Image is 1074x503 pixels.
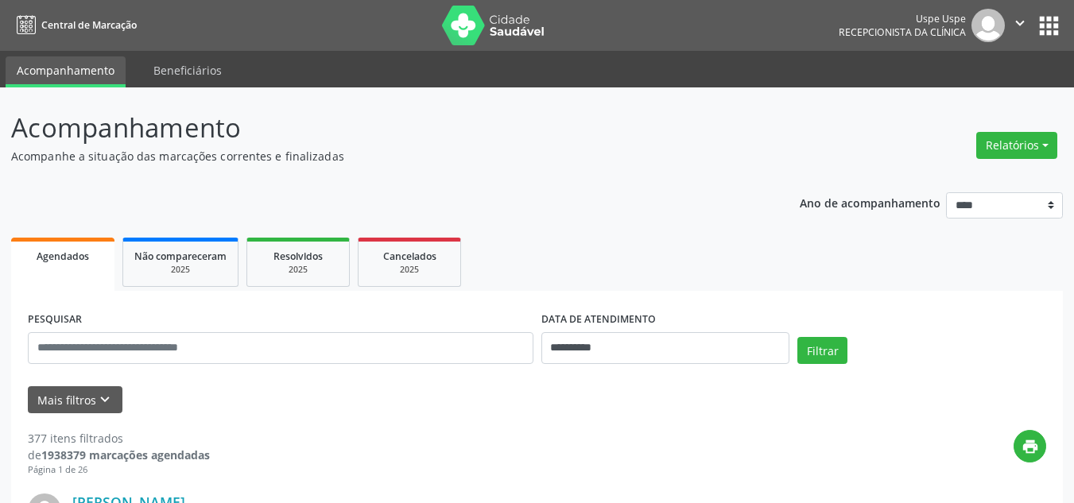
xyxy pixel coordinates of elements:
[1005,9,1035,42] button: 
[383,250,436,263] span: Cancelados
[142,56,233,84] a: Beneficiários
[28,447,210,463] div: de
[839,25,966,39] span: Recepcionista da clínica
[41,447,210,462] strong: 1938379 marcações agendadas
[541,308,656,332] label: DATA DE ATENDIMENTO
[11,108,747,148] p: Acompanhamento
[28,430,210,447] div: 377 itens filtrados
[839,12,966,25] div: Uspe Uspe
[96,391,114,408] i: keyboard_arrow_down
[134,250,227,263] span: Não compareceram
[971,9,1005,42] img: img
[258,264,338,276] div: 2025
[1035,12,1063,40] button: apps
[1014,430,1046,462] button: print
[797,337,847,364] button: Filtrar
[273,250,323,263] span: Resolvidos
[800,192,940,212] p: Ano de acompanhamento
[28,308,82,332] label: PESQUISAR
[370,264,449,276] div: 2025
[6,56,126,87] a: Acompanhamento
[11,148,747,164] p: Acompanhe a situação das marcações correntes e finalizadas
[134,264,227,276] div: 2025
[11,12,137,38] a: Central de Marcação
[1022,438,1039,455] i: print
[41,18,137,32] span: Central de Marcação
[28,463,210,477] div: Página 1 de 26
[976,132,1057,159] button: Relatórios
[1011,14,1029,32] i: 
[28,386,122,414] button: Mais filtroskeyboard_arrow_down
[37,250,89,263] span: Agendados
